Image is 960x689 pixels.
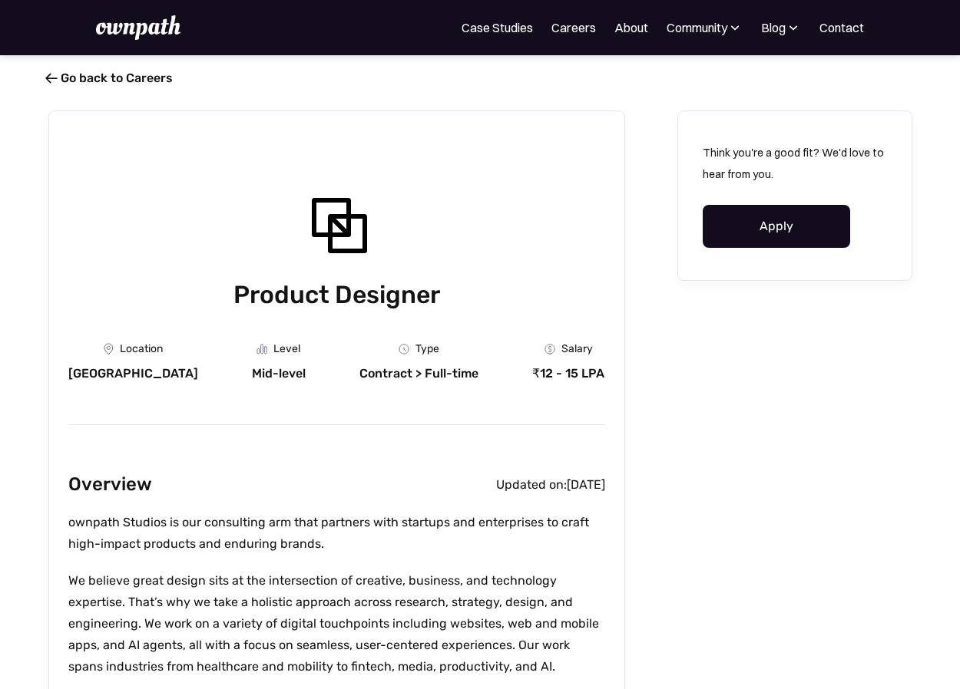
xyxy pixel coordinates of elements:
a: Contact [819,18,864,37]
a: Apply [703,205,850,248]
a: About [614,18,648,37]
div: Contract > Full-time [359,366,478,381]
img: Clock Icon - Job Board X Webflow Template [399,344,409,354]
p: Think you're a good fit? We'd love to hear from you. [703,142,887,185]
div: Blog [761,18,801,37]
div: Mid-level [252,366,306,381]
div: Level [273,343,300,355]
div: Community [667,18,743,37]
div: Location [120,343,163,355]
a: Go back to Careers [48,71,173,85]
div: [GEOGRAPHIC_DATA] [68,366,198,381]
div: [DATE] [567,477,605,493]
a: Careers [551,18,596,37]
div: Salary [561,343,593,355]
img: Money Icon - Job Board X Webflow Template [545,344,555,354]
span:  [45,71,58,86]
h1: Product Designer [68,277,605,312]
div: ₹12 - 15 LPA [532,366,604,381]
a: Case Studies [462,18,533,37]
h2: Overview [68,470,152,499]
div: Blog [761,18,786,37]
div: Community [667,18,727,37]
img: Graph Icon - Job Board X Webflow Template [257,344,267,354]
div: Type [415,343,439,355]
div: Updated on: [496,477,567,493]
p: ownpath Studios is our consulting arm that partners with startups and enterprises to craft high-i... [68,512,605,555]
img: Location Icon - Job Board X Webflow Template [104,343,114,355]
p: We believe great design sits at the intersection of creative, business, and technology expertise.... [68,570,605,677]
